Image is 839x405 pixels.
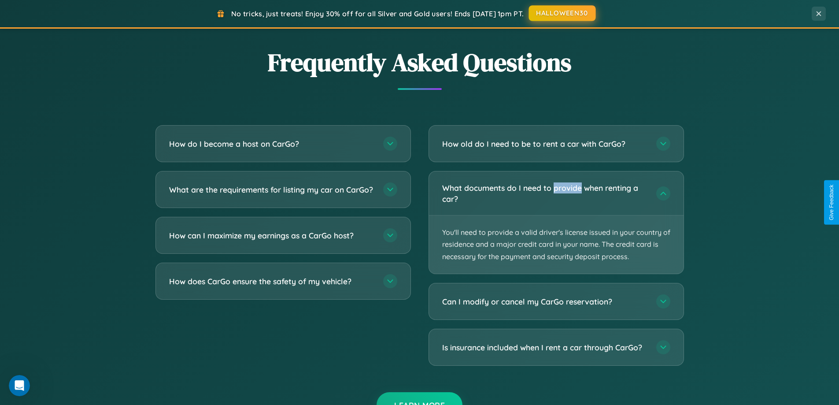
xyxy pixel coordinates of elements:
span: No tricks, just treats! Enjoy 30% off for all Silver and Gold users! Ends [DATE] 1pm PT. [231,9,524,18]
h2: Frequently Asked Questions [155,45,684,79]
h3: Can I modify or cancel my CarGo reservation? [442,296,647,307]
div: Give Feedback [828,185,835,220]
h3: What are the requirements for listing my car on CarGo? [169,184,374,195]
button: HALLOWEEN30 [529,5,596,21]
h3: What documents do I need to provide when renting a car? [442,182,647,204]
iframe: Intercom live chat [9,375,30,396]
h3: How do I become a host on CarGo? [169,138,374,149]
h3: How does CarGo ensure the safety of my vehicle? [169,276,374,287]
h3: How can I maximize my earnings as a CarGo host? [169,230,374,241]
h3: How old do I need to be to rent a car with CarGo? [442,138,647,149]
h3: Is insurance included when I rent a car through CarGo? [442,342,647,353]
p: You'll need to provide a valid driver's license issued in your country of residence and a major c... [429,216,684,274]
